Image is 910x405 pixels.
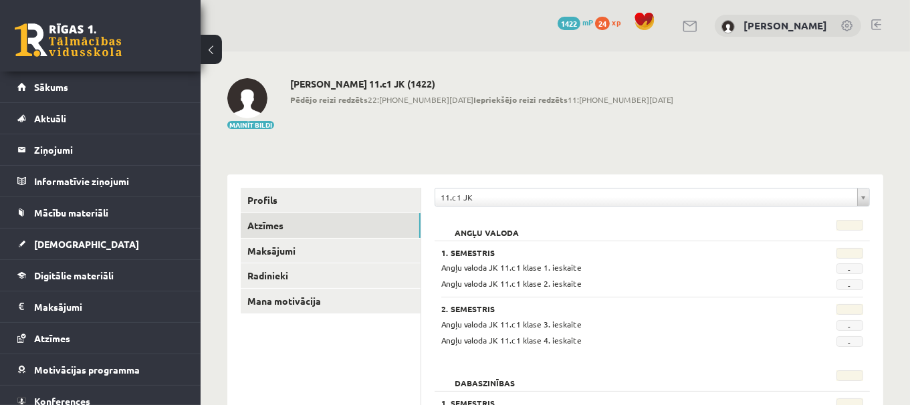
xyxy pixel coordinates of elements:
a: Radinieki [241,263,421,288]
span: 22:[PHONE_NUMBER][DATE] 11:[PHONE_NUMBER][DATE] [290,94,673,106]
b: Pēdējo reizi redzēts [290,94,368,105]
a: Ziņojumi [17,134,184,165]
img: Jūlija Cabuļeva [721,20,735,33]
span: - [836,279,863,290]
a: Motivācijas programma [17,354,184,385]
h3: 2. Semestris [441,304,790,313]
span: Angļu valoda JK 11.c1 klase 4. ieskaite [441,335,582,346]
span: Sākums [34,81,68,93]
legend: Ziņojumi [34,134,184,165]
span: Angļu valoda JK 11.c1 klase 1. ieskaite [441,262,582,273]
span: 11.c1 JK [441,188,852,206]
span: - [836,263,863,274]
span: Digitālie materiāli [34,269,114,281]
span: Angļu valoda JK 11.c1 klase 2. ieskaite [441,278,582,289]
a: 1422 mP [558,17,593,27]
span: Mācību materiāli [34,207,108,219]
span: Angļu valoda JK 11.c1 klase 3. ieskaite [441,319,582,329]
legend: Maksājumi [34,291,184,322]
a: [PERSON_NAME] [744,19,827,32]
a: Rīgas 1. Tālmācības vidusskola [15,23,122,57]
a: 11.c1 JK [435,188,869,206]
a: Digitālie materiāli [17,260,184,291]
a: Profils [241,188,421,213]
a: Mana motivācija [241,289,421,313]
a: Maksājumi [241,239,421,263]
a: Atzīmes [17,323,184,354]
h2: Dabaszinības [441,370,528,384]
span: - [836,336,863,347]
span: - [836,320,863,331]
button: Mainīt bildi [227,121,274,129]
img: Jūlija Cabuļeva [227,78,267,118]
a: Sākums [17,72,184,102]
a: [DEMOGRAPHIC_DATA] [17,229,184,259]
b: Iepriekšējo reizi redzēts [473,94,568,105]
a: Informatīvie ziņojumi [17,166,184,196]
h3: 1. Semestris [441,248,790,257]
span: Motivācijas programma [34,364,140,376]
h2: [PERSON_NAME] 11.c1 JK (1422) [290,78,673,90]
span: xp [612,17,620,27]
span: Atzīmes [34,332,70,344]
span: 24 [595,17,610,30]
a: Atzīmes [241,213,421,238]
span: mP [582,17,593,27]
h2: Angļu valoda [441,220,532,233]
a: 24 xp [595,17,627,27]
legend: Informatīvie ziņojumi [34,166,184,196]
a: Maksājumi [17,291,184,322]
a: Mācību materiāli [17,197,184,228]
span: [DEMOGRAPHIC_DATA] [34,238,139,250]
a: Aktuāli [17,103,184,134]
span: 1422 [558,17,580,30]
span: Aktuāli [34,112,66,124]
